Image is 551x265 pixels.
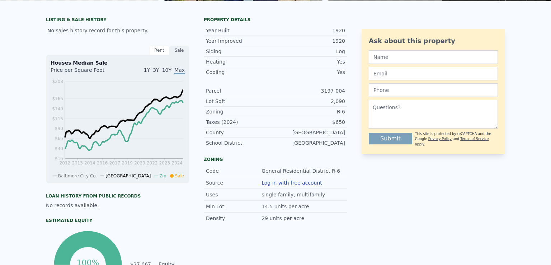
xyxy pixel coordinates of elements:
[134,161,145,166] tspan: 2020
[206,215,262,222] div: Density
[52,106,63,111] tspan: $140
[206,69,275,76] div: Cooling
[58,173,97,178] span: Baltimore City Co.
[149,46,169,55] div: Rent
[262,203,311,210] div: 14.5 units per acre
[51,66,118,78] div: Price per Square Foot
[55,136,63,141] tspan: $65
[46,193,189,199] div: Loan history from public records
[206,139,275,147] div: School District
[52,96,63,101] tspan: $165
[369,133,412,144] button: Submit
[206,203,262,210] div: Min Lot
[369,67,498,80] input: Email
[169,46,189,55] div: Sale
[122,161,133,166] tspan: 2019
[369,50,498,64] input: Name
[159,173,166,178] span: Zip
[174,67,185,74] span: Max
[153,67,159,73] span: 3Y
[46,17,189,24] div: LISTING & SALE HISTORY
[206,27,275,34] div: Year Built
[171,161,183,166] tspan: 2024
[206,98,275,105] div: Lot Sqft
[46,202,189,209] div: No records available.
[206,179,262,186] div: Source
[144,67,150,73] span: 1Y
[262,180,322,186] button: Log in with free account
[72,161,83,166] tspan: 2013
[204,157,347,162] div: Zoning
[206,191,262,198] div: Uses
[275,87,345,94] div: 3197-004
[55,146,63,151] tspan: $40
[206,48,275,55] div: Siding
[162,67,171,73] span: 10Y
[206,129,275,136] div: County
[97,161,108,166] tspan: 2016
[428,137,452,141] a: Privacy Policy
[52,79,63,84] tspan: $208
[206,118,275,126] div: Taxes (2024)
[275,58,345,65] div: Yes
[206,108,275,115] div: Zoning
[60,161,71,166] tspan: 2012
[84,161,95,166] tspan: 2014
[206,167,262,175] div: Code
[51,59,185,66] div: Houses Median Sale
[105,173,151,178] span: [GEOGRAPHIC_DATA]
[369,36,498,46] div: Ask about this property
[109,161,121,166] tspan: 2017
[262,215,306,222] div: 29 units per acre
[275,139,345,147] div: [GEOGRAPHIC_DATA]
[46,218,189,223] div: Estimated Equity
[206,87,275,94] div: Parcel
[55,156,63,161] tspan: $15
[275,98,345,105] div: 2,090
[460,137,489,141] a: Terms of Service
[275,129,345,136] div: [GEOGRAPHIC_DATA]
[262,167,342,175] div: General Residential District R-6
[275,27,345,34] div: 1920
[147,161,158,166] tspan: 2022
[204,17,347,23] div: Property details
[175,173,184,178] span: Sale
[415,131,498,147] div: This site is protected by reCAPTCHA and the Google and apply.
[369,83,498,97] input: Phone
[275,48,345,55] div: Log
[52,116,63,121] tspan: $115
[262,191,326,198] div: single family, multifamily
[206,37,275,45] div: Year Improved
[275,108,345,115] div: R-6
[55,126,63,131] tspan: $90
[275,37,345,45] div: 1920
[206,58,275,65] div: Heating
[275,69,345,76] div: Yes
[275,118,345,126] div: $650
[159,161,170,166] tspan: 2023
[46,24,189,37] div: No sales history record for this property.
